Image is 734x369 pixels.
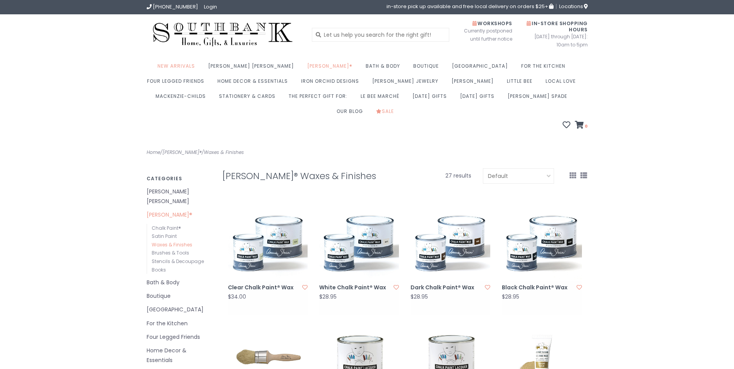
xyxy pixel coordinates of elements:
a: Boutique [413,61,443,76]
a: Home [147,149,160,155]
a: Dark Chalk Paint® Wax [411,283,482,292]
a: Login [204,3,217,10]
a: Four Legged Friends [147,76,208,91]
input: Let us help you search for the right gift! [312,28,449,42]
a: [PERSON_NAME] Spade [508,91,571,106]
a: New Arrivals [157,61,199,76]
span: [PHONE_NUMBER] [153,3,198,10]
a: [PERSON_NAME] Jewelry [372,76,442,91]
img: Annie Sloan® Clear Chalk Paint® Wax [228,201,308,281]
a: Satin Paint [152,233,177,239]
a: Chalk Paint® [152,225,181,231]
a: Le Bee Marché [361,91,403,106]
a: [DATE] Gifts [460,91,498,106]
a: Waxes & Finishes [204,149,244,155]
span: 27 results [445,172,471,179]
a: Add to wishlist [302,284,308,291]
h1: [PERSON_NAME]® Waxes & Finishes [222,171,387,181]
a: [PHONE_NUMBER] [147,3,198,10]
a: Add to wishlist [577,284,582,291]
a: Stencils & Decoupage [152,258,204,265]
img: Annie Sloan® Black Chalk Paint® Wax [502,201,582,281]
span: Currently postponed until further notice [454,27,512,43]
span: in-store pick up available and free local delivery on orders $25+ [387,4,553,9]
a: The perfect gift for: [289,91,351,106]
a: Four Legged Friends [147,332,210,342]
a: Clear Chalk Paint® Wax [228,283,300,292]
a: [GEOGRAPHIC_DATA] [452,61,512,76]
span: In-Store Shopping Hours [527,20,588,33]
img: Southbank Gift Company -- Home, Gifts, and Luxuries [147,20,299,49]
div: $28.95 [502,294,519,300]
a: [PERSON_NAME] [452,76,498,91]
a: [PERSON_NAME]® [163,149,202,155]
div: / / [141,148,367,157]
a: [PERSON_NAME] [PERSON_NAME] [147,187,210,206]
div: $28.95 [411,294,428,300]
a: [PERSON_NAME]® [147,210,210,220]
a: Add to wishlist [394,284,399,291]
span: [DATE] through [DATE]: 10am to 5pm [524,32,588,49]
a: Home Decor & Essentials [217,76,292,91]
a: 0 [575,122,588,130]
h3: Categories [147,176,210,181]
a: Sale [376,106,398,121]
a: [PERSON_NAME]® [307,61,356,76]
span: 0 [584,123,588,129]
span: Workshops [472,20,512,27]
img: Annie Sloan® White Chalk Paint® Wax [319,201,399,281]
div: $34.00 [228,294,246,300]
a: For the Kitchen [521,61,569,76]
div: $28.95 [319,294,337,300]
img: Annie Sloan® Dark Chalk Paint® Wax [411,201,490,281]
a: Our Blog [337,106,367,121]
a: Stationery & Cards [219,91,279,106]
a: Little Bee [507,76,536,91]
a: Boutique [147,291,210,301]
a: Locations [556,4,588,9]
a: Add to wishlist [485,284,490,291]
a: For the Kitchen [147,319,210,328]
a: Bath & Body [147,278,210,287]
a: Local Love [546,76,580,91]
a: Waxes & Finishes [152,241,192,248]
a: Brushes & Tools [152,249,189,256]
a: Black Chalk Paint® Wax [502,283,574,292]
span: Locations [559,3,588,10]
a: [PERSON_NAME] [PERSON_NAME] [208,61,298,76]
a: Books [152,266,166,273]
a: Home Decor & Essentials [147,346,210,365]
a: Bath & Body [366,61,404,76]
a: [DATE] Gifts [412,91,451,106]
a: Iron Orchid Designs [301,76,363,91]
a: White Chalk Paint® Wax [319,283,391,292]
a: [GEOGRAPHIC_DATA] [147,305,210,314]
a: MacKenzie-Childs [156,91,210,106]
